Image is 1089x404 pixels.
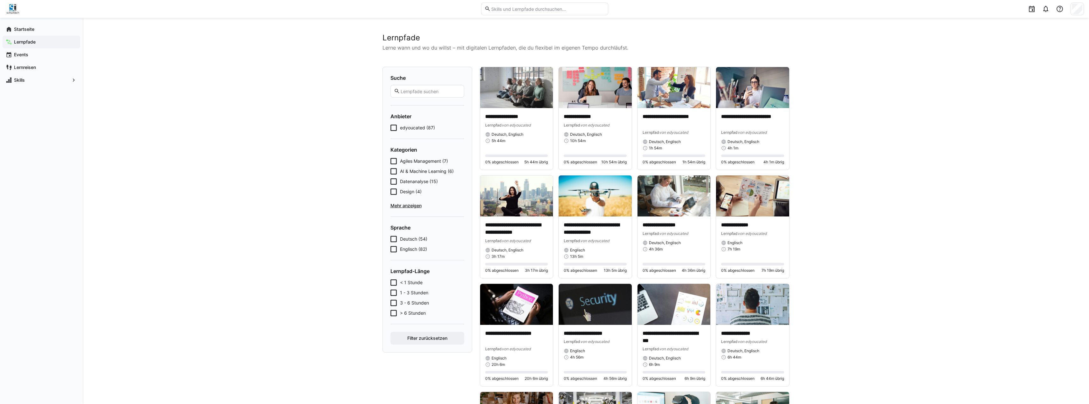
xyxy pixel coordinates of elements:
[727,348,759,353] span: Deutsch, Englisch
[480,284,553,325] img: image
[761,376,784,381] span: 6h 44m übrig
[502,123,531,127] span: von edyoucated
[485,346,502,351] span: Lernpfad
[400,246,427,252] span: Englisch (82)
[659,231,688,236] span: von edyoucated
[564,268,597,273] span: 0% abgeschlossen
[603,376,627,381] span: 4h 56m übrig
[643,231,659,236] span: Lernpfad
[492,356,507,361] span: Englisch
[763,160,784,165] span: 4h 1m übrig
[727,355,741,360] span: 6h 44m
[649,362,660,367] span: 6h 9m
[400,178,438,185] span: Datenanalyse (15)
[400,279,423,286] span: < 1 Stunde
[491,6,604,12] input: Skills und Lernpfade durchsuchen…
[685,376,705,381] span: 6h 9m übrig
[564,339,580,344] span: Lernpfad
[643,346,659,351] span: Lernpfad
[643,376,676,381] span: 0% abgeschlossen
[580,123,609,127] span: von edyoucated
[485,123,502,127] span: Lernpfad
[480,175,553,216] img: image
[400,158,448,164] span: Agiles Management (7)
[580,339,609,344] span: von edyoucated
[721,231,738,236] span: Lernpfad
[559,67,632,108] img: image
[400,188,422,195] span: Design (4)
[559,175,632,216] img: image
[383,33,789,43] h2: Lernpfade
[570,348,585,353] span: Englisch
[400,300,429,306] span: 3 - 6 Stunden
[638,284,711,325] img: image
[492,132,523,137] span: Deutsch, Englisch
[390,268,464,274] h4: Lernpfad-Länge
[390,113,464,120] h4: Anbieter
[659,130,688,135] span: von edyoucated
[400,125,435,131] span: edyoucated (87)
[649,139,681,144] span: Deutsch, Englisch
[390,332,464,345] button: Filter zurücksetzen
[727,240,742,245] span: Englisch
[682,160,705,165] span: 1h 54m übrig
[400,290,428,296] span: 1 - 3 Stunden
[580,238,609,243] span: von edyoucated
[721,130,738,135] span: Lernpfad
[716,67,789,108] img: image
[659,346,688,351] span: von edyoucated
[485,376,519,381] span: 0% abgeschlossen
[492,254,505,259] span: 3h 17m
[400,88,460,94] input: Lernpfade suchen
[390,147,464,153] h4: Kategorien
[604,268,627,273] span: 13h 5m übrig
[721,160,755,165] span: 0% abgeschlossen
[564,238,580,243] span: Lernpfad
[727,146,738,151] span: 4h 1m
[485,160,519,165] span: 0% abgeschlossen
[738,130,767,135] span: von edyoucated
[721,339,738,344] span: Lernpfad
[564,123,580,127] span: Lernpfad
[390,224,464,231] h4: Sprache
[400,236,427,242] span: Deutsch (54)
[524,160,548,165] span: 5h 44m übrig
[564,376,597,381] span: 0% abgeschlossen
[601,160,627,165] span: 10h 54m übrig
[383,44,789,51] p: Lerne wann und wo du willst – mit digitalen Lernpfaden, die du flexibel im eigenen Tempo durchläu...
[682,268,705,273] span: 4h 36m übrig
[649,146,662,151] span: 1h 54m
[525,268,548,273] span: 3h 17m übrig
[762,268,784,273] span: 7h 19m übrig
[638,175,711,216] img: image
[649,240,681,245] span: Deutsch, Englisch
[738,339,767,344] span: von edyoucated
[492,138,505,143] span: 5h 44m
[727,247,740,252] span: 7h 19m
[721,268,755,273] span: 0% abgeschlossen
[564,160,597,165] span: 0% abgeschlossen
[390,202,464,209] span: Mehr anzeigen
[570,355,583,360] span: 4h 56m
[502,238,531,243] span: von edyoucated
[485,238,502,243] span: Lernpfad
[570,132,602,137] span: Deutsch, Englisch
[716,175,789,216] img: image
[643,160,676,165] span: 0% abgeschlossen
[643,268,676,273] span: 0% abgeschlossen
[390,75,464,81] h4: Suche
[649,247,663,252] span: 4h 36m
[559,284,632,325] img: image
[400,310,426,316] span: > 6 Stunden
[492,362,505,367] span: 20h 6m
[400,168,454,175] span: AI & Machine Learning (6)
[721,376,755,381] span: 0% abgeschlossen
[492,248,523,253] span: Deutsch, Englisch
[570,254,583,259] span: 13h 5m
[570,138,586,143] span: 10h 54m
[727,139,759,144] span: Deutsch, Englisch
[406,335,448,341] span: Filter zurücksetzen
[525,376,548,381] span: 20h 6m übrig
[638,67,711,108] img: image
[480,67,553,108] img: image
